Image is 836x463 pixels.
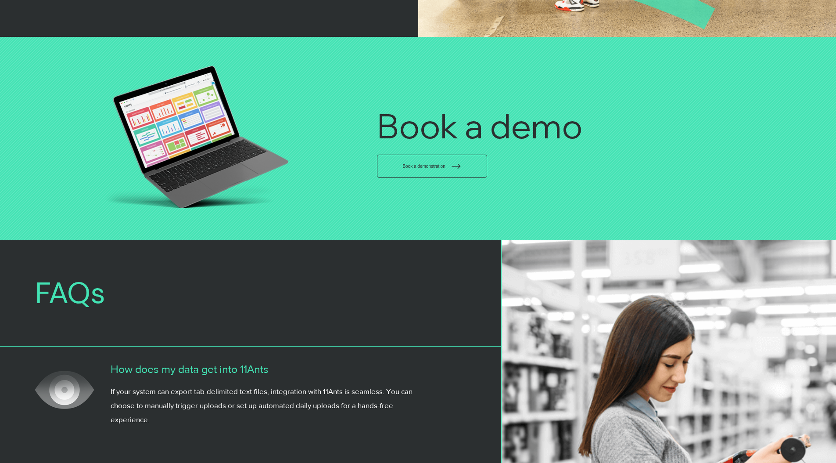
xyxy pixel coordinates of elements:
[377,155,487,178] a: Book a demonstration
[377,105,582,147] span: Book a demo
[26,63,366,213] img: 11ants-website-mock_03.png
[402,164,445,169] span: Book a demonstration
[35,275,350,311] h2: FAQs
[111,361,398,378] p: How does my data get into 11Ants
[111,384,423,427] p: If your system can export tab-delimited text files, integration with 11Ants is seamless. You can ...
